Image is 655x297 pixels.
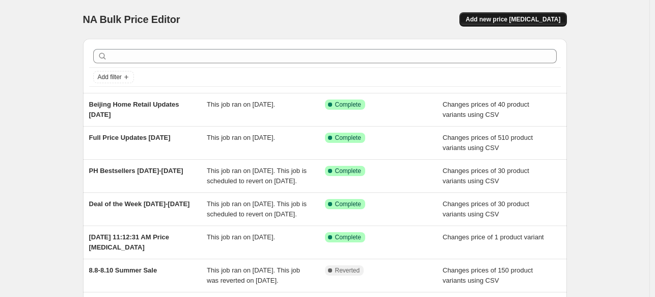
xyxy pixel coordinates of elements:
[89,134,171,141] span: Full Price Updates [DATE]
[89,167,183,175] span: PH Bestsellers [DATE]-[DATE]
[335,167,361,175] span: Complete
[335,266,360,275] span: Reverted
[443,200,529,218] span: Changes prices of 30 product variants using CSV
[207,200,307,218] span: This job ran on [DATE]. This job is scheduled to revert on [DATE].
[459,12,566,27] button: Add new price [MEDICAL_DATA]
[335,200,361,208] span: Complete
[443,266,533,284] span: Changes prices of 150 product variants using CSV
[89,200,190,208] span: Deal of the Week [DATE]-[DATE]
[83,14,180,25] span: NA Bulk Price Editor
[335,101,361,109] span: Complete
[98,73,122,81] span: Add filter
[89,233,170,251] span: [DATE] 11:12:31 AM Price [MEDICAL_DATA]
[443,233,544,241] span: Changes price of 1 product variant
[335,233,361,241] span: Complete
[335,134,361,142] span: Complete
[466,15,560,23] span: Add new price [MEDICAL_DATA]
[443,101,529,118] span: Changes prices of 40 product variants using CSV
[443,134,533,152] span: Changes prices of 510 product variants using CSV
[207,266,300,284] span: This job ran on [DATE]. This job was reverted on [DATE].
[207,101,275,108] span: This job ran on [DATE].
[89,266,157,274] span: 8.8-8.10 Summer Sale
[207,134,275,141] span: This job ran on [DATE].
[443,167,529,185] span: Changes prices of 30 product variants using CSV
[207,233,275,241] span: This job ran on [DATE].
[93,71,134,83] button: Add filter
[207,167,307,185] span: This job ran on [DATE]. This job is scheduled to revert on [DATE].
[89,101,179,118] span: Beijing Home Retail Updates [DATE]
